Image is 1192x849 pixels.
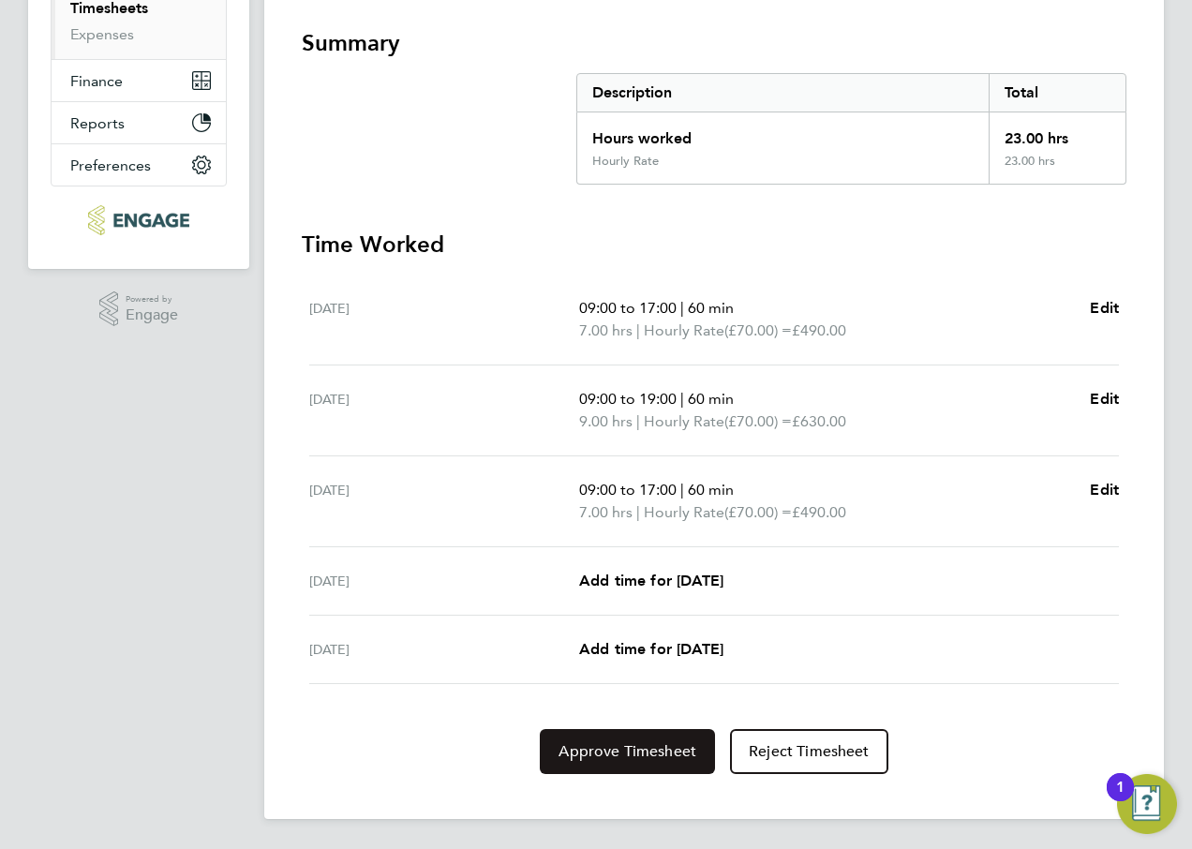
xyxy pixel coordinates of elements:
[309,638,579,661] div: [DATE]
[989,154,1125,184] div: 23.00 hrs
[126,291,178,307] span: Powered by
[688,390,734,408] span: 60 min
[70,156,151,174] span: Preferences
[577,74,989,112] div: Description
[52,60,226,101] button: Finance
[559,742,696,761] span: Approve Timesheet
[302,28,1126,774] section: Timesheet
[688,299,734,317] span: 60 min
[309,297,579,342] div: [DATE]
[792,321,846,339] span: £490.00
[51,205,227,235] a: Go to home page
[1090,299,1119,317] span: Edit
[1117,774,1177,834] button: Open Resource Center, 1 new notification
[579,638,723,661] a: Add time for [DATE]
[636,321,640,339] span: |
[680,299,684,317] span: |
[1090,390,1119,408] span: Edit
[579,570,723,592] a: Add time for [DATE]
[302,230,1126,260] h3: Time Worked
[1090,388,1119,410] a: Edit
[724,412,792,430] span: (£70.00) =
[680,481,684,499] span: |
[724,503,792,521] span: (£70.00) =
[1090,479,1119,501] a: Edit
[644,410,724,433] span: Hourly Rate
[577,112,989,154] div: Hours worked
[579,640,723,658] span: Add time for [DATE]
[592,154,659,169] div: Hourly Rate
[636,503,640,521] span: |
[644,501,724,524] span: Hourly Rate
[579,299,677,317] span: 09:00 to 17:00
[88,205,188,235] img: ncclondon-logo-retina.png
[70,72,123,90] span: Finance
[579,412,633,430] span: 9.00 hrs
[540,729,715,774] button: Approve Timesheet
[680,390,684,408] span: |
[989,112,1125,154] div: 23.00 hrs
[99,291,179,327] a: Powered byEngage
[1090,297,1119,320] a: Edit
[688,481,734,499] span: 60 min
[70,25,134,43] a: Expenses
[1116,787,1125,812] div: 1
[309,479,579,524] div: [DATE]
[792,503,846,521] span: £490.00
[1090,481,1119,499] span: Edit
[576,73,1126,185] div: Summary
[126,307,178,323] span: Engage
[730,729,888,774] button: Reject Timesheet
[302,28,1126,58] h3: Summary
[636,412,640,430] span: |
[644,320,724,342] span: Hourly Rate
[52,102,226,143] button: Reports
[579,390,677,408] span: 09:00 to 19:00
[989,74,1125,112] div: Total
[792,412,846,430] span: £630.00
[579,481,677,499] span: 09:00 to 17:00
[309,570,579,592] div: [DATE]
[309,388,579,433] div: [DATE]
[749,742,870,761] span: Reject Timesheet
[579,572,723,589] span: Add time for [DATE]
[70,114,125,132] span: Reports
[579,321,633,339] span: 7.00 hrs
[579,503,633,521] span: 7.00 hrs
[52,144,226,186] button: Preferences
[724,321,792,339] span: (£70.00) =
